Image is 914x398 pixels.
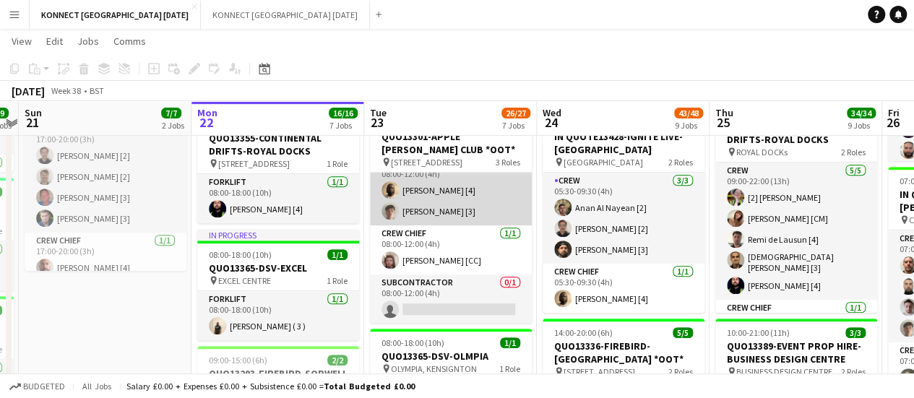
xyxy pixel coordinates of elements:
app-job-card: 09:00-22:00 (13h)6/6QUO13355-CONTINENTAL DRIFTS-ROYAL DOCKS ROYAL DOCKs2 RolesCrew5/509:00-22:00 ... [715,99,877,313]
span: 2 Roles [668,366,693,377]
span: 2 Roles [841,366,866,377]
span: [STREET_ADDRESS] [218,158,290,169]
span: EXCEL CENTRE [218,275,271,286]
span: 5/5 [673,327,693,338]
span: Comms [113,35,146,48]
span: Edit [46,35,63,48]
app-card-role: Crew Chief1/1 [715,300,877,349]
span: 08:00-18:00 (10h) [209,249,272,260]
span: Sun [25,106,42,119]
span: [STREET_ADDRESS] [391,157,462,168]
span: BUSINESS DESIGN CENTRE, ANGEL [736,366,841,377]
span: 16/16 [329,108,358,118]
h3: QUO13389-EVENT PROP HIRE- BUSINESS DESIGN CENTRE [715,339,877,365]
span: 2 Roles [668,157,693,168]
span: 08:00-18:00 (10h) [381,337,444,348]
span: [STREET_ADDRESS] [564,366,635,377]
app-card-role: Crew3/305:30-09:30 (4h)Anan Al Nayean [2][PERSON_NAME] [2][PERSON_NAME] [3] [543,173,704,264]
h3: QUO13365-DSV-OLMPIA [370,350,532,363]
span: 25 [713,114,733,131]
span: ROYAL DOCKs [736,147,788,157]
span: 2 Roles [841,147,866,157]
span: Fri [888,106,900,119]
span: 23 [368,114,387,131]
app-job-card: 08:00-12:00 (4h)3/4QUO13301-APPLE [PERSON_NAME] CLUB *OOT* [STREET_ADDRESS]3 RolesCrew2/208:00-12... [370,109,532,323]
span: Wed [543,106,561,119]
span: 26/27 [501,108,530,118]
span: 1/1 [327,249,348,260]
span: Tue [370,106,387,119]
app-job-card: 17:00-20:00 (3h)5/5QUO13305-FIREBIRD-L'OREAL HQ L’Oreal HQ: [GEOGRAPHIC_DATA], [STREET_ADDRESS]2 ... [25,57,186,271]
a: View [6,32,38,51]
app-card-role: Crew Chief1/105:30-09:30 (4h)[PERSON_NAME] [4] [543,264,704,313]
div: Salary £0.00 + Expenses £0.00 + Subsistence £0.00 = [126,381,415,391]
h3: QUO13293-FIREBIRD-SOPWELL HOUSE *OOT* [197,367,359,393]
span: 10:00-21:00 (11h) [727,327,790,338]
div: 9 Jobs [848,120,875,131]
button: Budgeted [7,378,67,394]
div: In progress [197,229,359,241]
div: [DATE] [12,84,45,98]
span: 1 Role [499,363,520,374]
h3: QUO13336-FIREBIRD-[GEOGRAPHIC_DATA] *OOT* [543,339,704,365]
div: 2 Jobs [162,120,184,131]
span: [GEOGRAPHIC_DATA] [564,157,643,168]
span: 1 Role [327,275,348,286]
app-card-role: Crew Chief1/117:00-20:00 (3h)[PERSON_NAME] [4] [25,233,186,282]
span: Week 38 [48,85,84,96]
app-card-role: Crew5/509:00-22:00 (13h)[2] [PERSON_NAME][PERSON_NAME] [CM]Remi de Lausun [4][DEMOGRAPHIC_DATA][P... [715,163,877,300]
app-job-card: In progress08:00-18:00 (10h)1/1QUO13365-DSV-EXCEL EXCEL CENTRE1 RoleForklift1/108:00-18:00 (10h)[... [197,229,359,340]
span: 43/48 [674,108,703,118]
app-job-card: In progress08:00-18:00 (10h)1/1QUO13355-CONTINENTAL DRIFTS-ROYAL DOCKS [STREET_ADDRESS]1 RoleFork... [197,99,359,223]
app-card-role: Crew4/417:00-20:00 (3h)[PERSON_NAME] [2][PERSON_NAME] [2][PERSON_NAME] [3][PERSON_NAME] [3] [25,121,186,233]
div: 9 Jobs [675,120,702,131]
span: 2/2 [327,355,348,365]
app-card-role: Crew Chief1/108:00-12:00 (4h)[PERSON_NAME] [CC] [370,225,532,274]
app-card-role: Forklift1/108:00-18:00 (10h)[PERSON_NAME] [4] [197,174,359,223]
span: Mon [197,106,217,119]
span: Budgeted [23,381,65,391]
div: BST [90,85,104,96]
div: 7 Jobs [502,120,530,131]
span: 24 [540,114,561,131]
span: 3 Roles [496,157,520,168]
button: KONNECT [GEOGRAPHIC_DATA] [DATE] [30,1,201,29]
app-card-role: Forklift1/108:00-18:00 (10h)[PERSON_NAME] ( 3 ) [197,291,359,340]
span: 14:00-20:00 (6h) [554,327,613,338]
span: View [12,35,32,48]
h3: QUO13301-APPLE [PERSON_NAME] CLUB *OOT* [370,130,532,156]
span: 1/1 [500,337,520,348]
span: Thu [715,106,733,119]
a: Comms [108,32,152,51]
span: 34/34 [847,108,876,118]
span: 22 [195,114,217,131]
app-card-role: SUBCONTRACTOR0/108:00-12:00 (4h) [370,274,532,324]
app-card-role: Crew2/208:00-12:00 (4h)[PERSON_NAME] [4][PERSON_NAME] [3] [370,155,532,225]
h3: QUO13365-DSV-EXCEL [197,261,359,274]
span: Jobs [77,35,99,48]
h3: IN QUOTE13428-IGNITE LIVE-[GEOGRAPHIC_DATA] [543,130,704,156]
span: 3/3 [845,327,866,338]
button: KONNECT [GEOGRAPHIC_DATA] [DATE] [201,1,370,29]
span: 09:00-15:00 (6h) [209,355,267,365]
span: 7/7 [161,108,181,118]
a: Jobs [72,32,105,51]
div: 7 Jobs [329,120,357,131]
a: Edit [40,32,69,51]
span: 26 [886,114,900,131]
app-job-card: 05:30-09:30 (4h)4/4IN QUOTE13428-IGNITE LIVE-[GEOGRAPHIC_DATA] [GEOGRAPHIC_DATA]2 RolesCrew3/305:... [543,109,704,313]
span: All jobs [79,381,114,391]
span: Total Budgeted £0.00 [324,381,415,391]
span: 21 [22,114,42,131]
span: 1 Role [327,158,348,169]
h3: QUO13355-CONTINENTAL DRIFTS-ROYAL DOCKS [197,131,359,157]
span: OLYMPIA, KENSIGNTON [391,363,477,374]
